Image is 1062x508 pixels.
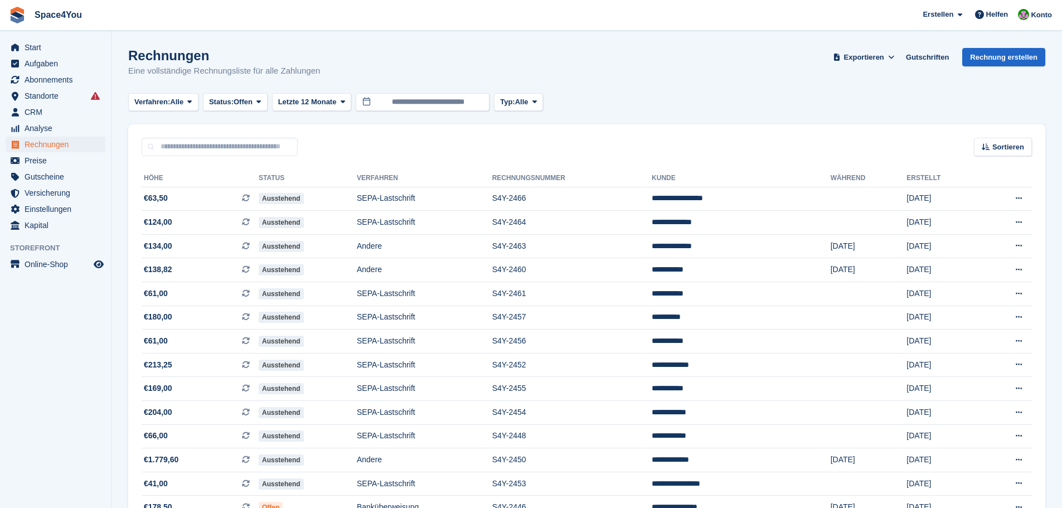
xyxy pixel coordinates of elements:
[492,424,652,448] td: S4Y-2448
[492,211,652,235] td: S4Y-2464
[906,353,981,377] td: [DATE]
[831,170,907,187] th: Während
[25,153,91,168] span: Preise
[906,282,981,306] td: [DATE]
[259,383,304,394] span: Ausstehend
[906,211,981,235] td: [DATE]
[357,353,492,377] td: SEPA-Lastschrift
[6,88,105,104] a: menu
[25,72,91,88] span: Abonnements
[144,264,172,275] span: €138,82
[144,478,168,490] span: €41,00
[500,96,515,108] span: Typ:
[357,330,492,354] td: SEPA-Lastschrift
[259,478,304,490] span: Ausstehend
[91,91,100,100] i: Es sind Fehler bei der Synchronisierung von Smart-Einträgen aufgetreten
[492,353,652,377] td: S4Y-2452
[25,120,91,136] span: Analyse
[9,7,26,23] img: stora-icon-8386f47178a22dfd0bd8f6a31ec36ba5ce8667c1dd55bd0f319d3a0aa187defe.svg
[492,258,652,282] td: S4Y-2460
[144,192,168,204] span: €63,50
[906,472,981,496] td: [DATE]
[357,282,492,306] td: SEPA-Lastschrift
[6,120,105,136] a: menu
[357,234,492,258] td: Andere
[25,56,91,71] span: Aufgaben
[144,383,172,394] span: €169,00
[357,377,492,401] td: SEPA-Lastschrift
[6,56,105,71] a: menu
[144,216,172,228] span: €124,00
[259,360,304,371] span: Ausstehend
[234,96,253,108] span: Offen
[357,306,492,330] td: SEPA-Lastschrift
[134,96,170,108] span: Verfahren:
[144,407,172,418] span: €204,00
[357,401,492,425] td: SEPA-Lastschrift
[144,335,168,347] span: €61,00
[25,88,91,104] span: Standorte
[831,234,907,258] td: [DATE]
[209,96,234,108] span: Status:
[357,211,492,235] td: SEPA-Lastschrift
[986,9,1008,20] span: Helfen
[494,93,543,112] button: Typ: Alle
[259,312,304,323] span: Ausstehend
[259,454,304,466] span: Ausstehend
[357,187,492,211] td: SEPA-Lastschrift
[652,170,831,187] th: Kunde
[259,430,304,442] span: Ausstehend
[831,258,907,282] td: [DATE]
[144,311,172,323] span: €180,00
[6,72,105,88] a: menu
[259,288,304,299] span: Ausstehend
[144,359,172,371] span: €213,25
[6,40,105,55] a: menu
[259,336,304,347] span: Ausstehend
[962,48,1045,66] a: Rechnung erstellen
[259,407,304,418] span: Ausstehend
[1031,9,1052,21] span: Konto
[6,217,105,233] a: menu
[144,454,178,466] span: €1.779,60
[6,257,105,272] a: Speisekarte
[25,257,91,272] span: Online-Shop
[259,193,304,204] span: Ausstehend
[831,448,907,472] td: [DATE]
[25,201,91,217] span: Einstellungen
[906,170,981,187] th: Erstellt
[278,96,337,108] span: Letzte 12 Monate
[92,258,105,271] a: Vorschau-Shop
[272,93,352,112] button: Letzte 12 Monate
[923,9,953,20] span: Erstellen
[906,424,981,448] td: [DATE]
[906,258,981,282] td: [DATE]
[492,330,652,354] td: S4Y-2456
[492,472,652,496] td: S4Y-2453
[492,377,652,401] td: S4Y-2455
[259,241,304,252] span: Ausstehend
[259,217,304,228] span: Ausstehend
[906,187,981,211] td: [DATE]
[906,234,981,258] td: [DATE]
[259,264,304,275] span: Ausstehend
[492,187,652,211] td: S4Y-2466
[6,201,105,217] a: menu
[357,472,492,496] td: SEPA-Lastschrift
[10,243,111,254] span: Storefront
[906,448,981,472] td: [DATE]
[144,288,168,299] span: €61,00
[25,137,91,152] span: Rechnungen
[906,401,981,425] td: [DATE]
[357,258,492,282] td: Andere
[128,48,320,63] h1: Rechnungen
[144,240,172,252] span: €134,00
[128,65,320,78] p: Eine vollständige Rechnungsliste für alle Zahlungen
[6,104,105,120] a: menu
[25,104,91,120] span: CRM
[906,377,981,401] td: [DATE]
[25,40,91,55] span: Start
[6,185,105,201] a: menu
[259,170,357,187] th: Status
[831,48,897,66] button: Exportieren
